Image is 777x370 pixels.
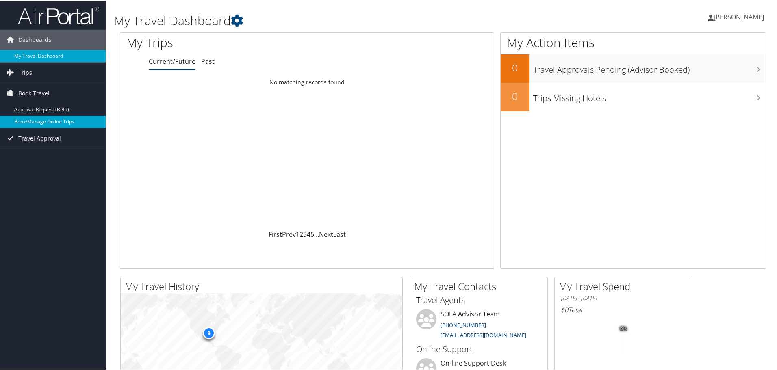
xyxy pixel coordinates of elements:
[416,294,541,305] h3: Travel Agents
[282,229,296,238] a: Prev
[501,60,529,74] h2: 0
[126,33,332,50] h1: My Trips
[533,59,766,75] h3: Travel Approvals Pending (Advisor Booked)
[561,305,686,314] h6: Total
[18,62,32,82] span: Trips
[620,326,627,331] tspan: 0%
[18,29,51,49] span: Dashboards
[533,88,766,103] h3: Trips Missing Hotels
[18,128,61,148] span: Travel Approval
[18,82,50,103] span: Book Travel
[501,33,766,50] h1: My Action Items
[319,229,333,238] a: Next
[149,56,195,65] a: Current/Future
[307,229,310,238] a: 4
[501,89,529,102] h2: 0
[441,331,526,338] a: [EMAIL_ADDRESS][DOMAIN_NAME]
[714,12,764,21] span: [PERSON_NAME]
[314,229,319,238] span: …
[269,229,282,238] a: First
[416,343,541,354] h3: Online Support
[441,320,486,328] a: [PHONE_NUMBER]
[412,308,545,342] li: SOLA Advisor Team
[333,229,346,238] a: Last
[501,54,766,82] a: 0Travel Approvals Pending (Advisor Booked)
[201,56,215,65] a: Past
[501,82,766,110] a: 0Trips Missing Hotels
[310,229,314,238] a: 5
[125,279,402,292] h2: My Travel History
[203,326,215,338] div: 9
[120,74,494,89] td: No matching records found
[296,229,300,238] a: 1
[561,305,568,314] span: $0
[18,5,99,24] img: airportal-logo.png
[561,294,686,301] h6: [DATE] - [DATE]
[303,229,307,238] a: 3
[414,279,547,292] h2: My Travel Contacts
[300,229,303,238] a: 2
[708,4,772,28] a: [PERSON_NAME]
[114,11,553,28] h1: My Travel Dashboard
[559,279,692,292] h2: My Travel Spend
